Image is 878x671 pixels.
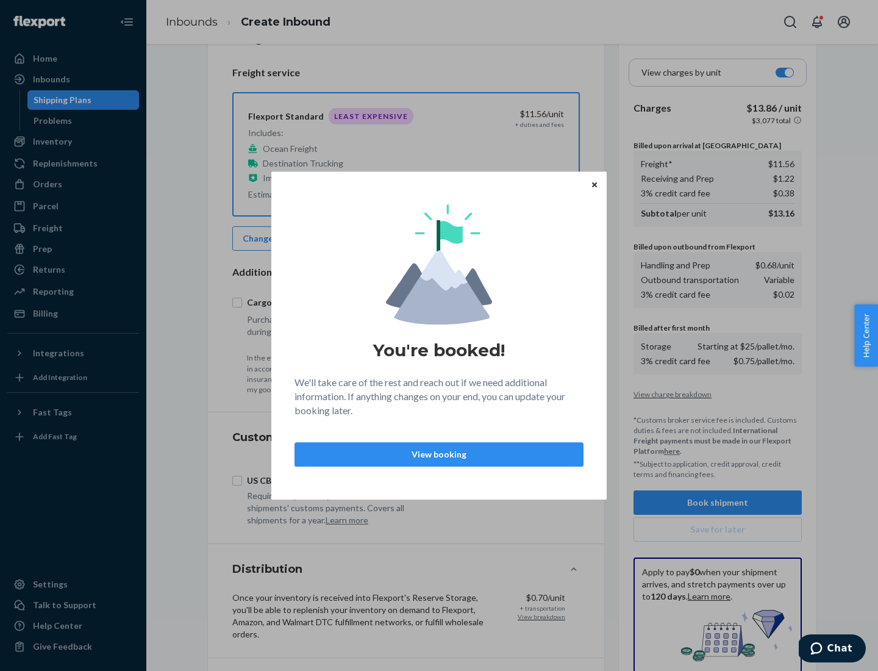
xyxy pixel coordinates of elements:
button: Close [588,178,601,191]
span: Chat [29,9,54,20]
p: We'll take care of the rest and reach out if we need additional information. If anything changes ... [294,376,584,418]
p: View booking [305,448,573,461]
img: svg+xml,%3Csvg%20viewBox%3D%220%200%20174%20197%22%20fill%3D%22none%22%20xmlns%3D%22http%3A%2F%2F... [386,204,492,325]
button: View booking [294,442,584,467]
h1: You're booked! [373,339,505,361]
